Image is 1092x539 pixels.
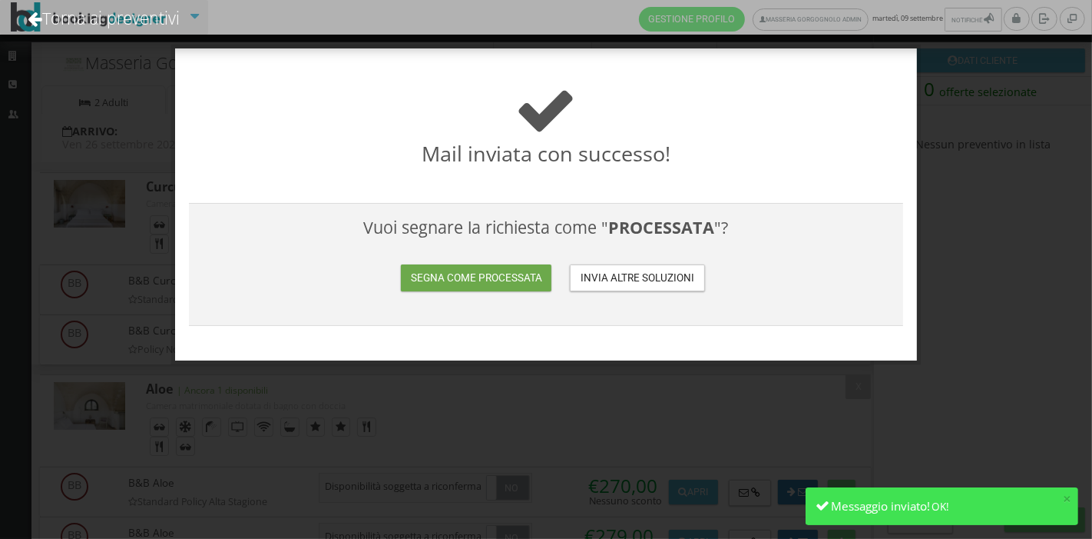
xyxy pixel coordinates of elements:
[196,218,897,311] h3: Vuoi segnare la richiesta come " "?
[189,79,904,166] h2: Mail inviata con successo!
[608,216,714,238] b: PROCESSATA
[1063,491,1071,506] button: ×
[932,500,949,514] span: OK!
[831,498,930,514] span: Messaggio inviato!
[570,265,704,291] button: Invia altre soluzioni
[401,265,551,291] button: Segna come processata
